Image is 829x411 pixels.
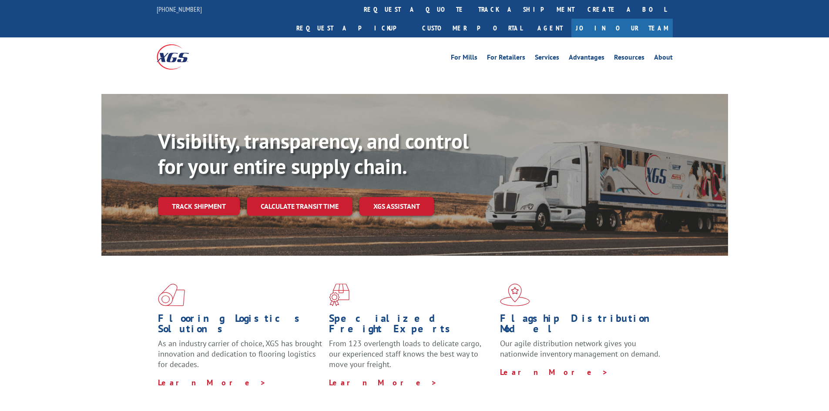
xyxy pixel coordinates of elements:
img: xgs-icon-total-supply-chain-intelligence-red [158,284,185,306]
a: Services [535,54,559,63]
a: Customer Portal [416,19,529,37]
a: Calculate transit time [247,197,352,216]
a: About [654,54,673,63]
a: For Retailers [487,54,525,63]
h1: Flagship Distribution Model [500,313,665,338]
p: From 123 overlength loads to delicate cargo, our experienced staff knows the best way to move you... [329,338,493,377]
a: [PHONE_NUMBER] [157,5,202,13]
a: Join Our Team [571,19,673,37]
a: Request a pickup [290,19,416,37]
h1: Specialized Freight Experts [329,313,493,338]
a: Track shipment [158,197,240,215]
span: Our agile distribution network gives you nationwide inventory management on demand. [500,338,660,359]
a: For Mills [451,54,477,63]
img: xgs-icon-flagship-distribution-model-red [500,284,530,306]
a: Learn More > [158,378,266,388]
a: XGS ASSISTANT [359,197,434,216]
a: Resources [614,54,644,63]
img: xgs-icon-focused-on-flooring-red [329,284,349,306]
span: As an industry carrier of choice, XGS has brought innovation and dedication to flooring logistics... [158,338,322,369]
b: Visibility, transparency, and control for your entire supply chain. [158,127,469,180]
a: Agent [529,19,571,37]
a: Learn More > [329,378,437,388]
a: Learn More > [500,367,608,377]
h1: Flooring Logistics Solutions [158,313,322,338]
a: Advantages [569,54,604,63]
